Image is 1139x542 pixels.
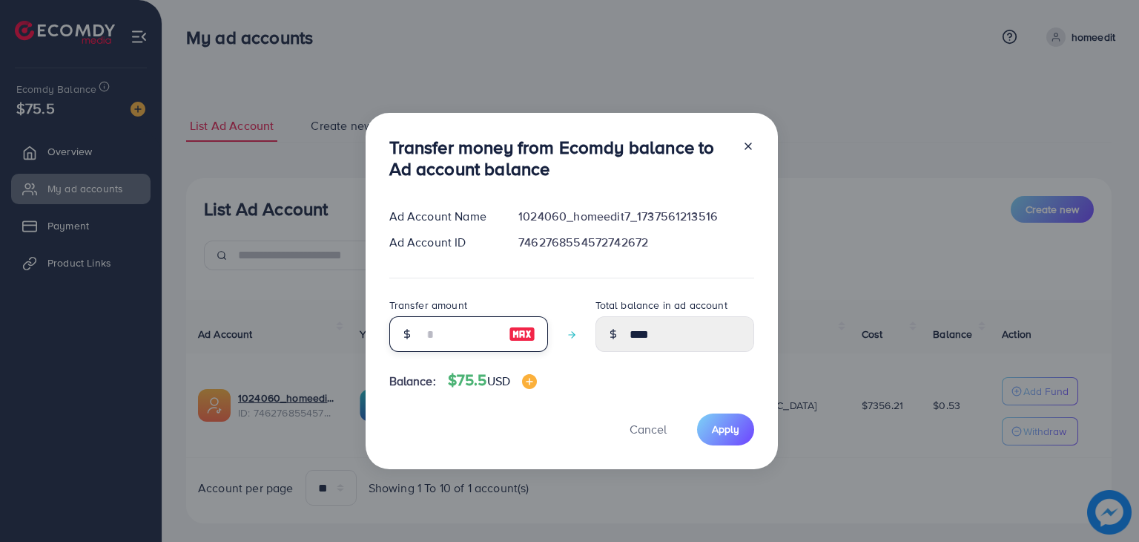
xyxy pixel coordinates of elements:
h3: Transfer money from Ecomdy balance to Ad account balance [389,137,730,180]
h4: $75.5 [448,371,537,390]
label: Transfer amount [389,298,467,313]
img: image [509,325,535,343]
div: Ad Account Name [377,208,507,225]
button: Cancel [611,414,685,445]
span: Balance: [389,373,436,390]
div: 1024060_homeedit7_1737561213516 [506,208,765,225]
img: image [522,374,537,389]
span: Apply [712,422,739,437]
button: Apply [697,414,754,445]
span: USD [487,373,510,389]
label: Total balance in ad account [595,298,727,313]
div: 7462768554572742672 [506,234,765,251]
span: Cancel [630,421,667,437]
div: Ad Account ID [377,234,507,251]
